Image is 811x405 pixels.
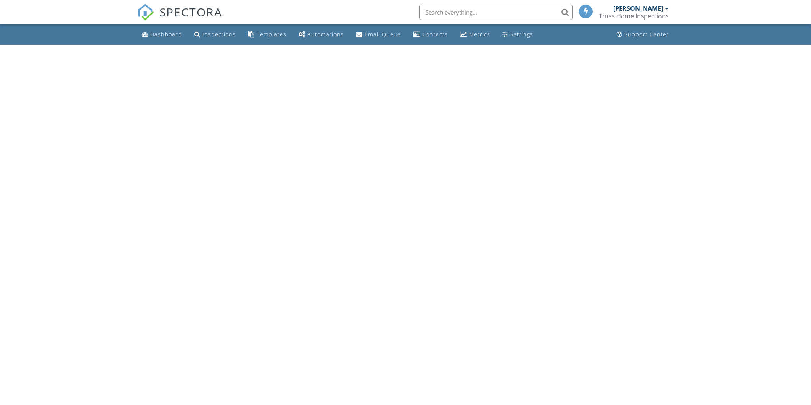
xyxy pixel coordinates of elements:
span: SPECTORA [159,4,222,20]
div: Contacts [422,31,448,38]
div: Settings [510,31,533,38]
a: Support Center [614,28,672,42]
a: Email Queue [353,28,404,42]
div: Support Center [624,31,669,38]
a: Contacts [410,28,451,42]
a: Settings [499,28,536,42]
div: Dashboard [150,31,182,38]
a: Templates [245,28,289,42]
a: Metrics [457,28,493,42]
input: Search everything... [419,5,573,20]
div: Automations [307,31,344,38]
a: Automations (Basic) [296,28,347,42]
div: Email Queue [364,31,401,38]
div: Templates [256,31,286,38]
div: Metrics [469,31,490,38]
a: Inspections [191,28,239,42]
img: The Best Home Inspection Software - Spectora [137,4,154,21]
div: Truss Home Inspections [599,12,669,20]
a: Dashboard [139,28,185,42]
div: [PERSON_NAME] [613,5,663,12]
div: Inspections [202,31,236,38]
a: SPECTORA [137,10,222,26]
